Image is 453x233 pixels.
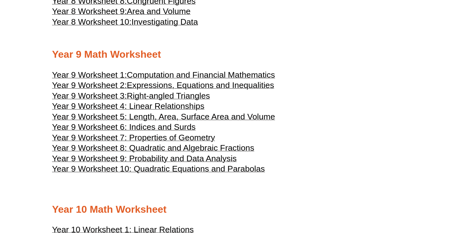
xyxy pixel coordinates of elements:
[52,101,204,111] span: Year 9 Worksheet 4: Linear Relationships
[52,122,196,132] span: Year 9 Worksheet 6: Indices and Surds
[52,9,191,16] a: Year 8 Worksheet 9:Area and Volume
[52,73,275,79] a: Year 9 Worksheet 1:Computation and Financial Mathematics
[52,146,254,152] a: Year 9 Worksheet 8: Quadratic and Algebraic Fractions
[52,115,275,121] a: Year 9 Worksheet 5: Length, Area, Surface Area and Volume
[52,164,265,173] span: Year 9 Worksheet 10: Quadratic Equations and Parabolas
[52,133,215,142] span: Year 9 Worksheet 7: Properties of Geometry
[52,91,127,100] span: Year 9 Worksheet 3:
[52,20,198,26] a: Year 8 Worksheet 10:Investigating Data
[52,203,401,216] h2: Year 10 Math Worksheet
[52,112,275,121] span: Year 9 Worksheet 5: Length, Area, Surface Area and Volume
[52,80,127,90] span: Year 9 Worksheet 2:
[52,167,265,173] a: Year 9 Worksheet 10: Quadratic Equations and Parabolas
[52,125,196,131] a: Year 9 Worksheet 6: Indices and Surds
[131,17,198,27] span: Investigating Data
[52,7,127,16] span: Year 8 Worksheet 9:
[52,83,274,90] a: Year 9 Worksheet 2:Expressions, Equations and Inequalities
[52,70,127,80] span: Year 9 Worksheet 1:
[52,104,204,110] a: Year 9 Worksheet 4: Linear Relationships
[346,163,453,233] iframe: Chat Widget
[127,7,191,16] span: Area and Volume
[52,48,401,61] h2: Year 9 Math Worksheet
[52,136,215,142] a: Year 9 Worksheet 7: Properties of Geometry
[127,70,275,80] span: Computation and Financial Mathematics
[52,157,237,163] a: Year 9 Worksheet 9: Probability and Data Analysis
[52,143,254,153] span: Year 9 Worksheet 8: Quadratic and Algebraic Fractions
[127,91,210,100] span: Right-angled Triangles
[127,80,274,90] span: Expressions, Equations and Inequalities
[52,17,131,27] span: Year 8 Worksheet 10:
[52,154,237,163] span: Year 9 Worksheet 9: Probability and Data Analysis
[52,94,210,100] a: Year 9 Worksheet 3:Right-angled Triangles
